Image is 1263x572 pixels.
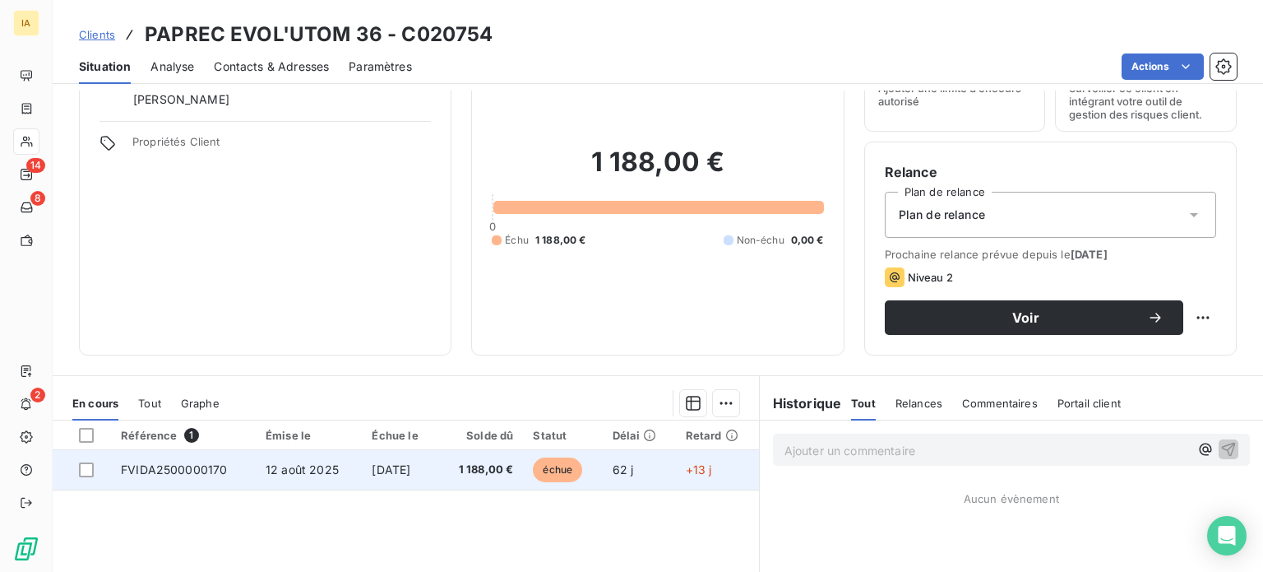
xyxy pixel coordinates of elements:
[133,91,229,108] span: [PERSON_NAME]
[132,135,431,158] span: Propriétés Client
[613,463,634,477] span: 62 j
[895,397,942,410] span: Relances
[266,463,339,477] span: 12 août 2025
[964,492,1059,505] span: Aucun évènement
[181,397,220,410] span: Graphe
[878,81,1032,108] span: Ajouter une limite d’encours autorisé
[1057,397,1121,410] span: Portail client
[1069,81,1223,121] span: Surveiller ce client en intégrant votre outil de gestion des risques client.
[791,233,824,248] span: 0,00 €
[30,191,45,206] span: 8
[885,162,1216,182] h6: Relance
[79,58,131,75] span: Situation
[737,233,784,248] span: Non-échu
[79,28,115,41] span: Clients
[505,233,529,248] span: Échu
[138,397,161,410] span: Tout
[686,429,749,442] div: Retard
[533,429,592,442] div: Statut
[349,58,412,75] span: Paramètres
[904,311,1147,324] span: Voir
[1207,516,1247,556] div: Open Intercom Messenger
[492,146,823,195] h2: 1 188,00 €
[145,20,493,49] h3: PAPREC EVOL'UTOM 36 - C020754
[372,429,428,442] div: Échue le
[533,458,582,482] span: échue
[266,429,352,442] div: Émise le
[962,397,1038,410] span: Commentaires
[760,393,842,413] h6: Historique
[372,463,410,477] span: [DATE]
[448,429,514,442] div: Solde dû
[184,428,199,443] span: 1
[150,58,194,75] span: Analyse
[448,462,514,478] span: 1 188,00 €
[489,220,496,233] span: 0
[79,26,115,43] a: Clients
[885,248,1216,261] span: Prochaine relance prévue depuis le
[613,429,666,442] div: Délai
[686,463,712,477] span: +13 j
[1071,248,1108,261] span: [DATE]
[885,300,1183,335] button: Voir
[26,158,45,173] span: 14
[908,271,953,284] span: Niveau 2
[72,397,118,410] span: En cours
[13,536,39,562] img: Logo LeanPay
[535,233,586,248] span: 1 188,00 €
[214,58,329,75] span: Contacts & Adresses
[121,463,227,477] span: FVIDA2500000170
[851,397,876,410] span: Tout
[30,388,45,402] span: 2
[899,207,985,223] span: Plan de relance
[121,428,246,443] div: Référence
[1122,53,1204,80] button: Actions
[13,10,39,36] div: IA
